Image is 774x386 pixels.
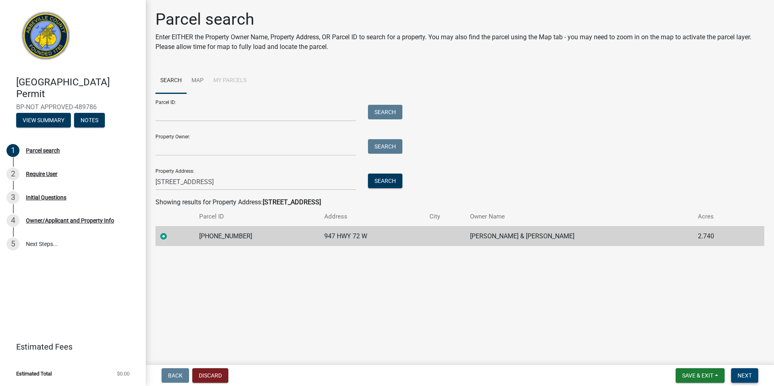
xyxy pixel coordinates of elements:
div: 5 [6,238,19,250]
button: Save & Exit [676,368,725,383]
td: 2.740 [693,226,745,246]
div: Initial Questions [26,195,66,200]
div: Parcel search [26,148,60,153]
div: 3 [6,191,19,204]
a: Estimated Fees [6,339,133,355]
wm-modal-confirm: Summary [16,117,71,124]
div: 2 [6,168,19,180]
button: View Summary [16,113,71,127]
button: Discard [192,368,228,383]
wm-modal-confirm: Notes [74,117,105,124]
div: Showing results for Property Address: [155,197,764,207]
button: Back [162,368,189,383]
h4: [GEOGRAPHIC_DATA] Permit [16,76,139,100]
div: 1 [6,144,19,157]
td: [PERSON_NAME] & [PERSON_NAME] [465,226,693,246]
button: Notes [74,113,105,127]
span: $0.00 [117,371,130,376]
p: Enter EITHER the Property Owner Name, Property Address, OR Parcel ID to search for a property. Yo... [155,32,764,52]
a: Map [187,68,208,94]
th: Owner Name [465,207,693,226]
h1: Parcel search [155,10,764,29]
span: BP-NOT APPROVED-489786 [16,103,130,111]
div: Require User [26,171,57,177]
strong: [STREET_ADDRESS] [263,198,321,206]
span: Save & Exit [682,372,713,379]
div: 4 [6,214,19,227]
th: City [425,207,465,226]
td: 947 HWY 72 W [319,226,425,246]
td: [PHONE_NUMBER] [194,226,320,246]
button: Search [368,105,402,119]
span: Estimated Total [16,371,52,376]
button: Search [368,139,402,154]
a: Search [155,68,187,94]
th: Address [319,207,425,226]
th: Acres [693,207,745,226]
th: Parcel ID [194,207,320,226]
div: Owner/Applicant and Property Info [26,218,114,223]
button: Search [368,174,402,188]
img: Abbeville County, South Carolina [16,8,76,68]
span: Next [738,372,752,379]
button: Next [731,368,758,383]
span: Back [168,372,183,379]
